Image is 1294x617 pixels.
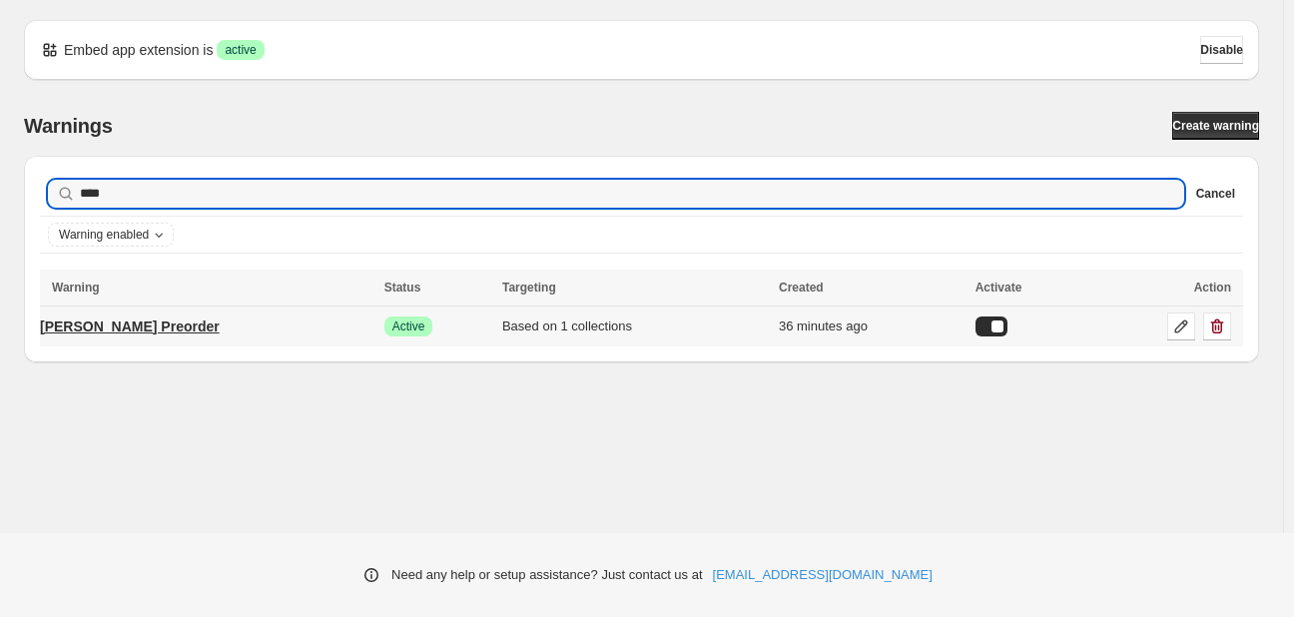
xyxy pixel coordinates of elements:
[779,316,964,336] div: 36 minutes ago
[713,565,933,585] a: [EMAIL_ADDRESS][DOMAIN_NAME]
[392,318,425,334] span: Active
[779,281,824,295] span: Created
[49,224,173,246] button: Warning enabled
[1196,182,1235,206] button: Cancel
[1200,36,1243,64] button: Disable
[502,316,767,336] div: Based on 1 collections
[1172,112,1259,140] a: Create warning
[1172,118,1259,134] span: Create warning
[40,310,220,342] a: [PERSON_NAME] Preorder
[52,281,100,295] span: Warning
[1196,186,1235,202] span: Cancel
[225,42,256,58] span: active
[64,40,213,60] p: Embed app extension is
[384,281,421,295] span: Status
[975,281,1022,295] span: Activate
[40,316,220,336] p: [PERSON_NAME] Preorder
[1194,281,1231,295] span: Action
[1200,42,1243,58] span: Disable
[24,114,113,138] h2: Warnings
[59,227,149,243] span: Warning enabled
[502,281,556,295] span: Targeting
